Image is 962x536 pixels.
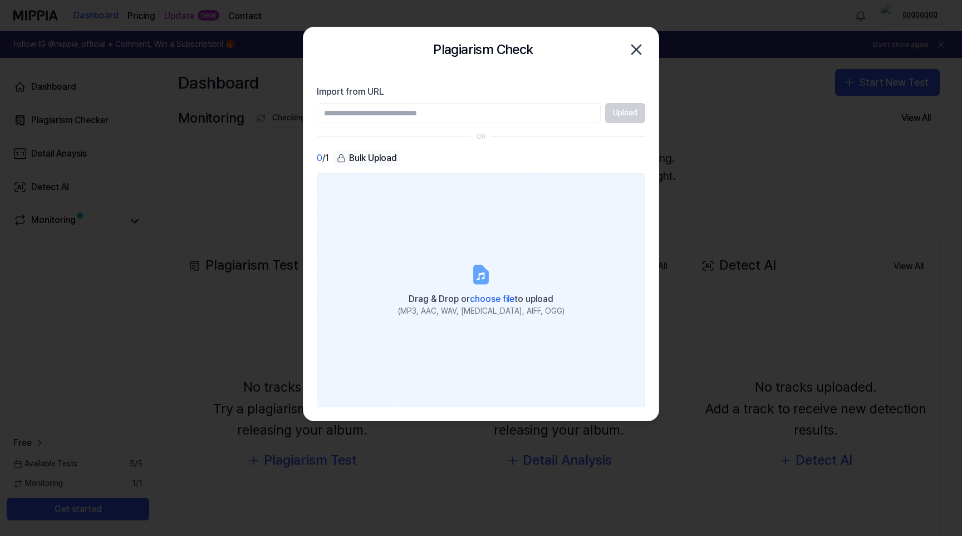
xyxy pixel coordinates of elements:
[317,85,645,99] label: Import from URL
[477,132,486,142] div: OR
[409,294,553,304] span: Drag & Drop or to upload
[333,150,400,166] div: Bulk Upload
[433,39,533,60] h2: Plagiarism Check
[317,150,329,167] div: / 1
[333,150,400,167] button: Bulk Upload
[398,306,565,317] div: (MP3, AAC, WAV, [MEDICAL_DATA], AIFF, OGG)
[317,152,322,165] span: 0
[470,294,514,304] span: choose file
